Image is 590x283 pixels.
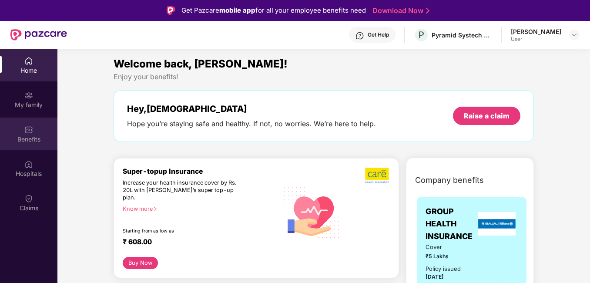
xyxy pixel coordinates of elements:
[426,206,476,243] span: GROUP HEALTH INSURANCE
[181,5,366,16] div: Get Pazcare for all your employee benefits need
[365,167,390,184] img: b5dec4f62d2307b9de63beb79f102df3.png
[432,31,493,39] div: Pyramid Systech Consulting Private Limited
[127,104,376,114] div: Hey, [DEMOGRAPHIC_DATA]
[24,194,33,203] img: svg+xml;base64,PHN2ZyBpZD0iQ2xhaW0iIHhtbG5zPSJodHRwOi8vd3d3LnczLm9yZy8yMDAwL3N2ZyIgd2lkdGg9IjIwIi...
[426,264,461,273] div: Policy issued
[153,206,158,211] span: right
[114,72,534,81] div: Enjoy your benefits!
[426,6,429,15] img: Stroke
[415,174,484,186] span: Company benefits
[114,57,288,70] span: Welcome back, [PERSON_NAME]!
[511,27,561,36] div: [PERSON_NAME]
[127,119,376,128] div: Hope you’re staying safe and healthy. If not, no worries. We’re here to help.
[511,36,561,43] div: User
[478,212,516,236] img: insurerLogo
[123,257,158,270] button: Buy Now
[167,6,175,15] img: Logo
[426,243,466,252] span: Cover
[426,253,466,261] span: ₹5 Lakhs
[355,31,364,40] img: svg+xml;base64,PHN2ZyBpZD0iSGVscC0zMngzMiIgeG1sbnM9Imh0dHA6Ly93d3cudzMub3JnLzIwMDAvc3ZnIiB3aWR0aD...
[123,167,278,175] div: Super-topup Insurance
[419,30,424,40] span: P
[368,31,389,38] div: Get Help
[219,6,255,14] strong: mobile app
[123,206,273,212] div: Know more
[571,31,578,38] img: svg+xml;base64,PHN2ZyBpZD0iRHJvcGRvd24tMzJ4MzIiIHhtbG5zPSJodHRwOi8vd3d3LnczLm9yZy8yMDAwL3N2ZyIgd2...
[123,238,270,248] div: ₹ 608.00
[123,228,241,234] div: Starting from as low as
[24,57,33,65] img: svg+xml;base64,PHN2ZyBpZD0iSG9tZSIgeG1sbnM9Imh0dHA6Ly93d3cudzMub3JnLzIwMDAvc3ZnIiB3aWR0aD0iMjAiIG...
[24,91,33,100] img: svg+xml;base64,PHN2ZyB3aWR0aD0iMjAiIGhlaWdodD0iMjAiIHZpZXdCb3g9IjAgMCAyMCAyMCIgZmlsbD0ibm9uZSIgeG...
[464,111,510,121] div: Raise a claim
[372,6,427,15] a: Download Now
[123,179,241,202] div: Increase your health insurance cover by Rs. 20L with [PERSON_NAME]’s super top-up plan.
[24,160,33,168] img: svg+xml;base64,PHN2ZyBpZD0iSG9zcGl0YWxzIiB4bWxucz0iaHR0cDovL3d3dy53My5vcmcvMjAwMC9zdmciIHdpZHRoPS...
[10,29,67,40] img: New Pazcare Logo
[278,178,345,246] img: svg+xml;base64,PHN2ZyB4bWxucz0iaHR0cDovL3d3dy53My5vcmcvMjAwMC9zdmciIHhtbG5zOnhsaW5rPSJodHRwOi8vd3...
[426,273,444,280] span: [DATE]
[24,125,33,134] img: svg+xml;base64,PHN2ZyBpZD0iQmVuZWZpdHMiIHhtbG5zPSJodHRwOi8vd3d3LnczLm9yZy8yMDAwL3N2ZyIgd2lkdGg9Ij...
